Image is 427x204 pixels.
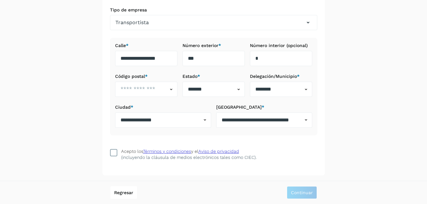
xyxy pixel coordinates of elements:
label: Número exterior [183,43,245,48]
label: Estado [183,74,245,79]
span: Regresar [114,190,133,195]
div: Acepto los y el [121,148,239,155]
label: Calle [115,43,177,48]
button: Continuar [287,186,317,199]
span: Continuar [291,190,313,195]
label: [GEOGRAPHIC_DATA] [216,105,312,110]
label: Tipo de empresa [110,7,317,13]
p: (incluyendo la cláusula de medios electrónicos tales como CIEC). [121,155,257,160]
button: Regresar [110,186,137,199]
label: Número interior (opcional) [250,43,312,48]
label: Ciudad [115,105,211,110]
a: Términos y condiciones [143,149,191,154]
span: Transportista [115,19,149,26]
label: Código postal [115,74,177,79]
label: Delegación/Municipio [250,74,312,79]
a: Aviso de privacidad [198,149,239,154]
